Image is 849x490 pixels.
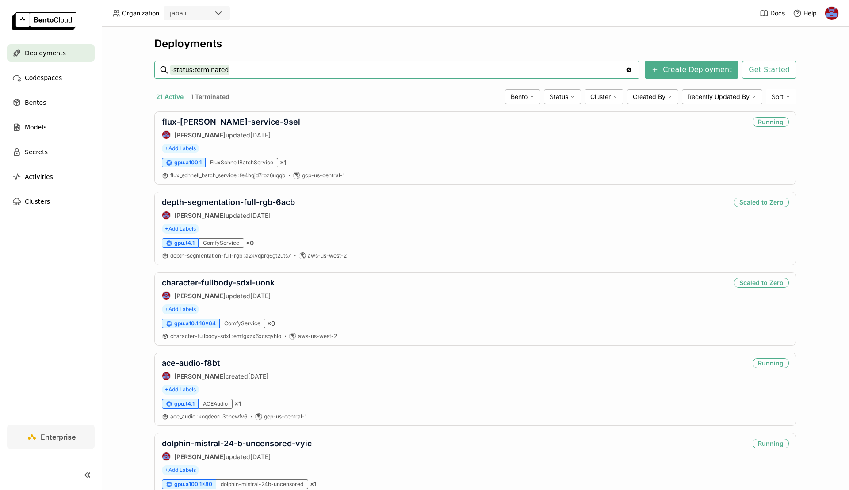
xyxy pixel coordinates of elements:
[234,400,241,408] span: × 1
[625,66,632,73] svg: Clear value
[216,479,308,489] div: dolphin-mistral-24b-uncensored
[250,212,271,219] span: [DATE]
[170,63,625,77] input: Search
[760,9,785,18] a: Docs
[162,291,275,300] div: updated
[174,239,195,247] span: gpu.t4.1
[41,433,76,441] span: Enterprise
[766,89,796,104] div: Sort
[170,333,281,340] a: character-fullbody-sdxl:emfgxzx6xcsqvhlo
[174,159,202,166] span: gpu.a100.1
[237,172,239,179] span: :
[174,481,212,488] span: gpu.a100.1x80
[170,413,247,420] a: ace_audio:koqdeoru3cnewfv6
[162,452,312,461] div: updated
[174,292,226,300] strong: [PERSON_NAME]
[154,37,796,50] div: Deployments
[162,117,300,126] a: flux-[PERSON_NAME]-service-9sel
[162,144,199,153] span: +Add Labels
[174,131,226,139] strong: [PERSON_NAME]
[803,9,817,17] span: Help
[505,89,540,104] div: Bento
[250,453,271,460] span: [DATE]
[162,372,268,380] div: created
[770,9,785,17] span: Docs
[793,9,817,18] div: Help
[511,93,528,101] span: Bento
[250,131,271,139] span: [DATE]
[7,193,95,210] a: Clusters
[25,122,46,133] span: Models
[162,304,199,314] span: +Add Labels
[154,91,185,103] button: 21 Active
[7,94,95,111] a: Bentos
[170,252,291,259] span: depth-segmentation-full-rgb a2kvqprq6gt2uts7
[633,93,665,101] span: Created By
[682,89,762,104] div: Recently Updated By
[298,333,337,340] span: aws-us-west-2
[7,425,95,449] a: Enterprise
[162,452,170,460] img: Jhonatan Oliveira
[25,147,48,157] span: Secrets
[162,278,275,287] a: character-fullbody-sdxl-uonk
[250,292,271,300] span: [DATE]
[246,239,254,247] span: × 0
[162,372,170,380] img: Jhonatan Oliveira
[280,159,287,167] span: × 1
[734,278,789,288] div: Scaled to Zero
[162,439,312,448] a: dolphin-mistral-24-b-uncensored-vyic
[199,238,244,248] div: ComfyService
[162,211,295,220] div: updated
[753,117,789,127] div: Running
[196,413,198,420] span: :
[645,61,738,79] button: Create Deployment
[753,358,789,368] div: Running
[590,93,611,101] span: Cluster
[174,320,216,327] span: gpu.a10.1.16x64
[25,48,66,58] span: Deployments
[308,252,347,259] span: aws-us-west-2
[25,72,62,83] span: Codespaces
[231,333,233,339] span: :
[174,453,226,460] strong: [PERSON_NAME]
[12,12,76,30] img: logo
[170,413,247,420] span: ace_audio koqdeoru3cnewfv6
[7,118,95,136] a: Models
[162,130,300,139] div: updated
[174,372,226,380] strong: [PERSON_NAME]
[243,252,245,259] span: :
[753,439,789,448] div: Running
[174,212,226,219] strong: [PERSON_NAME]
[162,385,199,395] span: +Add Labels
[170,172,285,179] a: flux_schnell_batch_service:fe4hqjd7roz6uqqb
[267,319,275,327] span: × 0
[174,400,195,407] span: gpu.t4.1
[162,224,199,234] span: +Add Labels
[7,143,95,161] a: Secrets
[162,131,170,139] img: Jhonatan Oliveira
[189,91,231,103] button: 1 Terminated
[7,44,95,62] a: Deployments
[688,93,750,101] span: Recently Updated By
[162,198,295,207] a: depth-segmentation-full-rgb-6acb
[25,97,46,108] span: Bentos
[162,358,220,368] a: ace-audio-f8bt
[25,171,53,182] span: Activities
[199,399,233,409] div: ACEAudio
[310,480,317,488] span: × 1
[627,89,678,104] div: Created By
[544,89,581,104] div: Status
[734,198,789,207] div: Scaled to Zero
[162,292,170,300] img: Jhonatan Oliveira
[742,61,796,79] button: Get Started
[220,319,265,328] div: ComfyService
[162,211,170,219] img: Jhonatan Oliveira
[825,7,838,20] img: Jhonatan Oliveira
[170,333,281,339] span: character-fullbody-sdxl emfgxzx6xcsqvhlo
[264,413,307,420] span: gcp-us-central-1
[25,196,50,207] span: Clusters
[7,69,95,87] a: Codespaces
[206,158,278,167] div: FluxSchnellBatchService
[550,93,568,101] span: Status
